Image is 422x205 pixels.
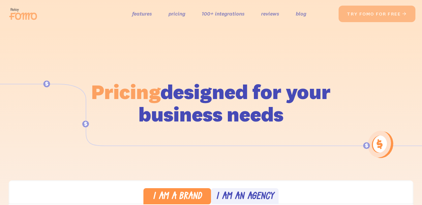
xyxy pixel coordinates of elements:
div: I am an agency [216,192,274,202]
div: I am a brand [153,192,202,202]
a: features [132,9,152,18]
a: blog [296,9,306,18]
a: reviews [261,9,279,18]
h1: designed for your business needs [91,81,331,125]
a: 100+ integrations [202,9,245,18]
a: try fomo for free [339,6,415,22]
span:  [402,11,407,17]
span: Pricing [91,79,161,104]
a: pricing [168,9,185,18]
